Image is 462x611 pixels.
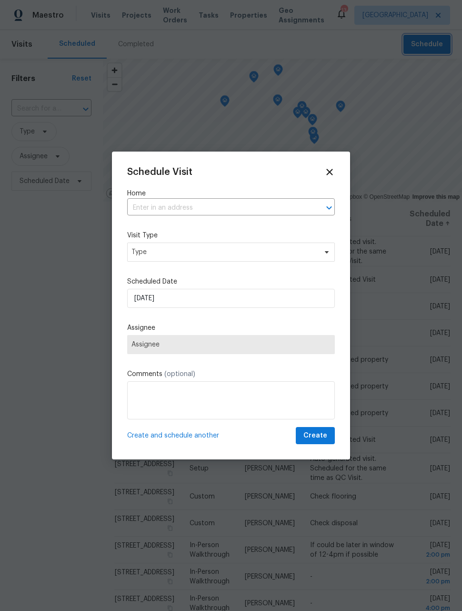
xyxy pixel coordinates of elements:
[127,323,335,333] label: Assignee
[127,231,335,240] label: Visit Type
[127,289,335,308] input: M/D/YYYY
[164,371,195,377] span: (optional)
[303,430,327,442] span: Create
[127,277,335,286] label: Scheduled Date
[127,201,308,215] input: Enter in an address
[131,341,331,348] span: Assignee
[127,369,335,379] label: Comments
[127,167,192,177] span: Schedule Visit
[296,427,335,445] button: Create
[127,189,335,198] label: Home
[324,167,335,177] span: Close
[131,247,317,257] span: Type
[322,201,336,214] button: Open
[127,431,219,440] span: Create and schedule another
